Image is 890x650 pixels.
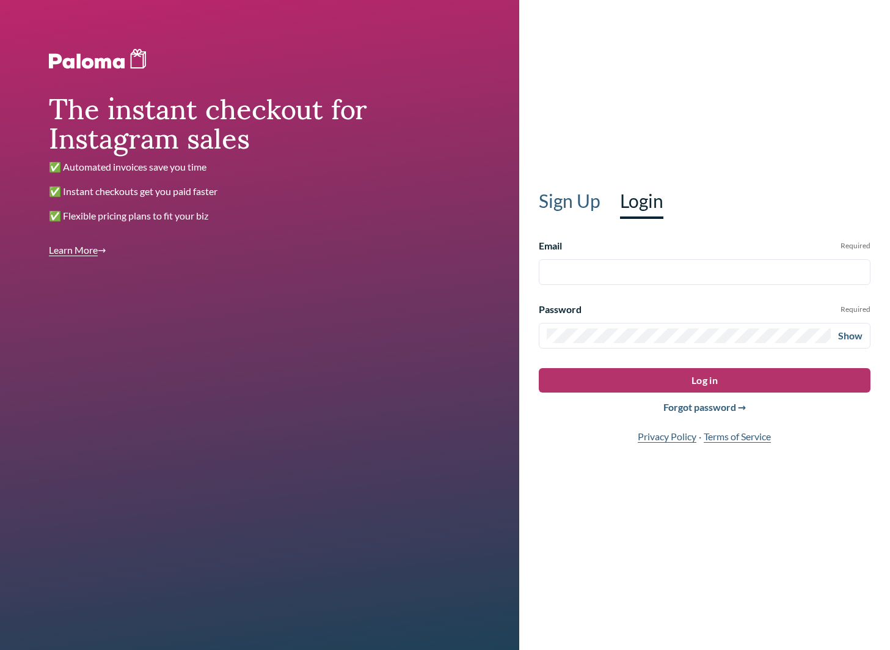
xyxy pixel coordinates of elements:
[49,91,470,150] h1: The instant checkout for Instagram sales
[620,190,663,212] button: Login
[638,430,696,443] a: Privacy Policy
[539,400,870,415] h3: Forgot password →
[704,430,771,443] a: Terms of Service
[49,209,470,223] p: ✅ Flexible pricing plans to fit your biz
[841,305,870,314] div: Required
[539,429,870,454] div: ·
[838,328,870,343] h3: Show
[841,241,870,251] div: Required
[49,244,98,256] span: Learn More
[539,238,562,253] h3: Email
[49,184,470,199] p: ✅ Instant checkouts get you paid faster
[49,160,470,174] p: ✅ Automated invoices save you time
[49,244,106,256] a: Learn More→
[539,302,582,317] h3: Password
[49,49,146,69] img: Paloma Logo
[539,190,600,212] button: Sign Up
[539,368,870,393] button: Log in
